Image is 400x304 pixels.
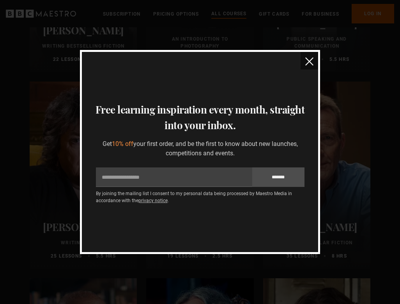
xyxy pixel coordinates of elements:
span: 10% off [112,140,133,148]
button: close [301,52,318,69]
p: By joining the mailing list I consent to my personal data being processed by Maestro Media in acc... [96,190,304,204]
h3: Free learning inspiration every month, straight into your inbox. [91,102,309,133]
p: Get your first order, and be the first to know about new launches, competitions and events. [96,139,304,158]
a: privacy notice [138,198,168,203]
